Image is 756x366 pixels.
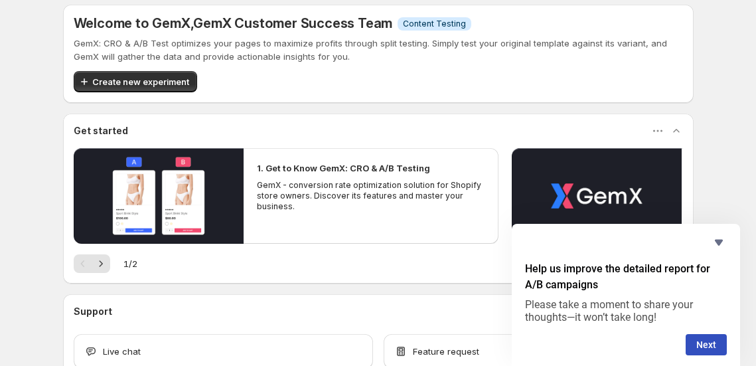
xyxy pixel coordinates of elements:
p: GemX - conversion rate optimization solution for Shopify store owners. Discover its features and ... [257,180,485,212]
button: Next [92,254,110,273]
h2: Help us improve the detailed report for A/B campaigns [525,261,727,293]
div: Help us improve the detailed report for A/B campaigns [525,234,727,355]
h3: Get started [74,124,128,137]
p: Please take a moment to share your thoughts—it won’t take long! [525,298,727,323]
span: Create new experiment [92,75,189,88]
nav: Pagination [74,254,110,273]
span: Feature request [413,345,479,358]
button: Play video [74,148,244,244]
button: Create new experiment [74,71,197,92]
h3: Support [74,305,112,318]
h5: Welcome to GemX [74,15,393,31]
span: Content Testing [403,19,466,29]
span: , GemX Customer Success Team [190,15,393,31]
button: Play video [512,148,682,244]
span: 1 / 2 [123,257,137,270]
button: Hide survey [711,234,727,250]
span: Live chat [103,345,141,358]
h2: 1. Get to Know GemX: CRO & A/B Testing [257,161,430,175]
p: GemX: CRO & A/B Test optimizes your pages to maximize profits through split testing. Simply test ... [74,37,683,63]
button: Next question [686,334,727,355]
